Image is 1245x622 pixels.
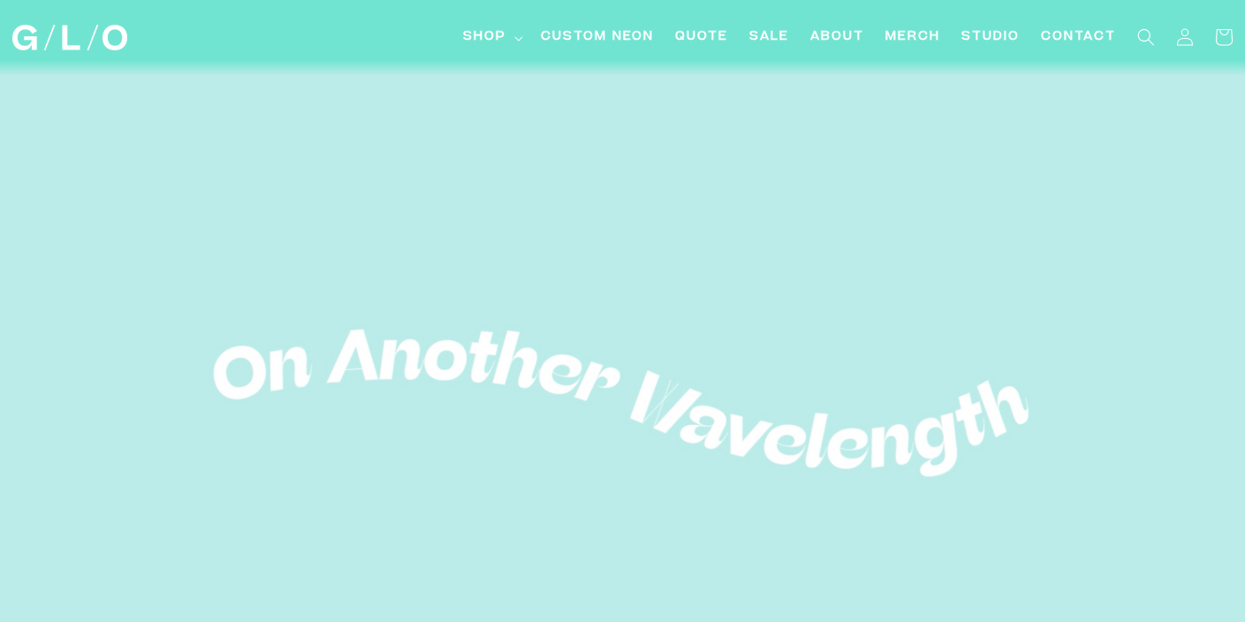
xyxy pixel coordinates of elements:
summary: Search [1127,18,1165,57]
a: Custom Neon [530,18,664,57]
span: Studio [961,28,1020,47]
span: Merch [885,28,940,47]
a: About [800,18,875,57]
a: Merch [875,18,951,57]
a: Contact [1030,18,1127,57]
a: SALE [739,18,800,57]
a: Quote [664,18,739,57]
span: About [810,28,864,47]
img: GLO Studio [12,25,127,50]
a: Studio [951,18,1030,57]
a: GLO Studio [6,19,134,57]
span: Custom Neon [541,28,654,47]
summary: Shop [452,18,530,57]
span: Quote [675,28,728,47]
span: SALE [749,28,789,47]
span: Contact [1041,28,1116,47]
span: Shop [463,28,506,47]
